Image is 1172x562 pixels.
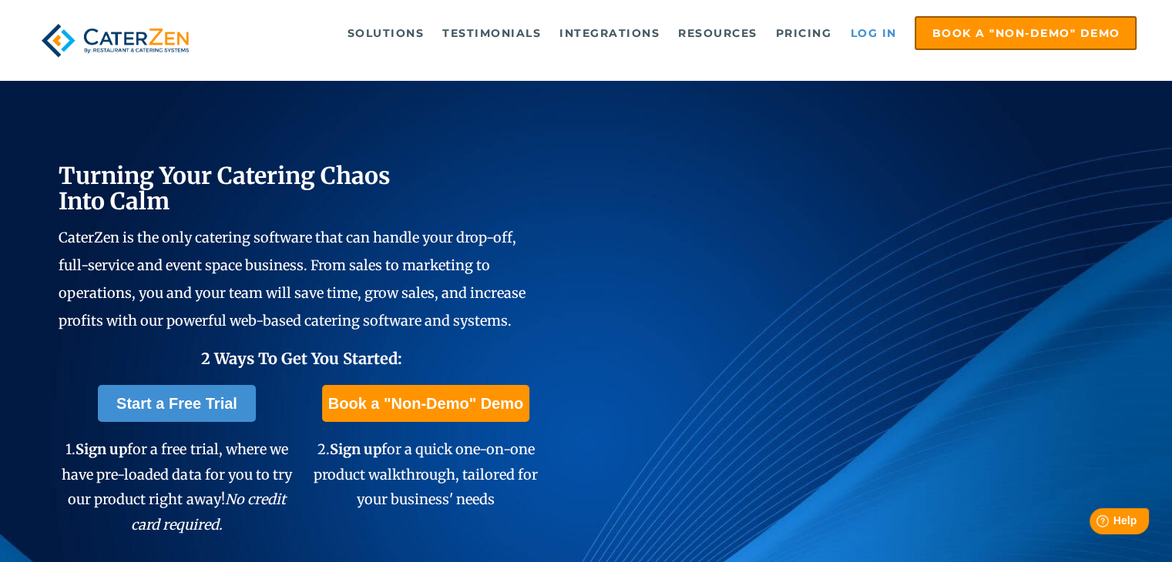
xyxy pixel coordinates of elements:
a: Log in [842,18,904,49]
a: Pricing [768,18,840,49]
em: No credit card required. [131,490,286,533]
a: Start a Free Trial [98,385,256,422]
iframe: Help widget launcher [1035,502,1155,545]
img: caterzen [35,16,196,65]
a: Integrations [552,18,667,49]
a: Book a "Non-Demo" Demo [322,385,529,422]
a: Book a "Non-Demo" Demo [915,16,1137,50]
div: Navigation Menu [223,16,1137,50]
span: CaterZen is the only catering software that can handle your drop-off, full-service and event spac... [59,229,526,330]
span: 2. for a quick one-on-one product walkthrough, tailored for your business' needs [314,440,538,508]
a: Resources [670,18,765,49]
span: Turning Your Catering Chaos Into Calm [59,161,391,216]
span: 2 Ways To Get You Started: [200,349,401,368]
span: Sign up [76,440,127,458]
span: 1. for a free trial, where we have pre-loaded data for you to try our product right away! [62,440,291,533]
a: Testimonials [435,18,549,49]
a: Solutions [340,18,432,49]
span: Sign up [329,440,381,458]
